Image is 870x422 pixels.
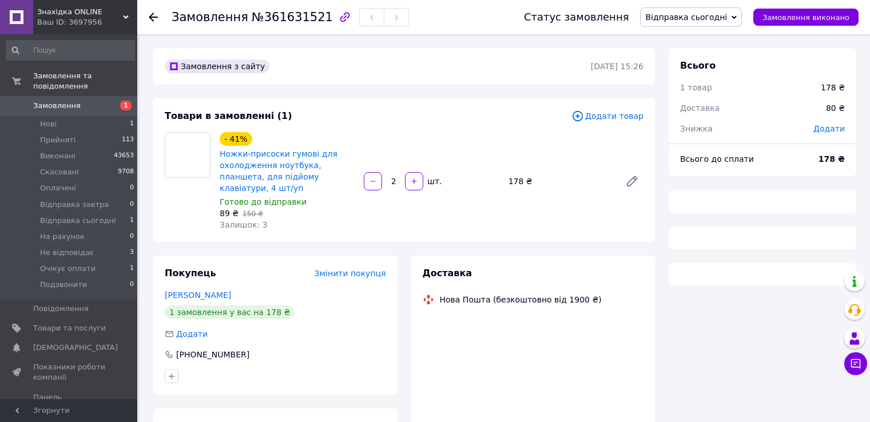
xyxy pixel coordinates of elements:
[6,40,135,61] input: Пошук
[176,329,208,339] span: Додати
[165,59,269,73] div: Замовлення з сайту
[114,151,134,161] span: 43653
[40,280,87,290] span: Подзвонити
[175,349,251,360] div: [PHONE_NUMBER]
[172,10,248,24] span: Замовлення
[252,10,333,24] span: №361631521
[591,62,643,71] time: [DATE] 15:26
[130,264,134,274] span: 1
[220,132,252,146] div: - 41%
[680,83,712,92] span: 1 товар
[37,7,123,17] span: Знахідка ONLINE
[130,216,134,226] span: 1
[118,167,134,177] span: 9708
[130,183,134,193] span: 0
[40,119,57,129] span: Нові
[220,149,337,193] a: Ножки-присоски гумові для охолодження ноутбука, планшета, для підйому клавіатури, 4 шт/уп
[819,95,852,121] div: 80 ₴
[165,305,295,319] div: 1 замовлення у вас на 178 ₴
[40,135,76,145] span: Прийняті
[524,11,629,23] div: Статус замовлення
[423,268,472,278] span: Доставка
[40,183,76,193] span: Оплачені
[122,135,134,145] span: 113
[33,362,106,383] span: Показники роботи компанії
[120,101,132,110] span: 1
[680,124,713,133] span: Знижка
[40,151,76,161] span: Виконані
[680,154,754,164] span: Всього до сплати
[33,101,81,111] span: Замовлення
[40,216,116,226] span: Відправка сьогодні
[40,167,79,177] span: Скасовані
[33,304,89,314] span: Повідомлення
[165,290,231,300] a: [PERSON_NAME]
[130,280,134,290] span: 0
[645,13,727,22] span: Відправка сьогодні
[424,176,443,187] div: шт.
[40,232,85,242] span: На рахунок
[437,294,605,305] div: Нова Пошта (безкоштовно від 1900 ₴)
[813,124,845,133] span: Додати
[165,268,216,278] span: Покупець
[130,119,134,129] span: 1
[844,352,867,375] button: Чат з покупцем
[130,248,134,258] span: 3
[33,71,137,91] span: Замовлення та повідомлення
[315,269,386,278] span: Змінити покупця
[220,209,239,218] span: 89 ₴
[40,264,96,274] span: Очікує оплати
[753,9,859,26] button: Замовлення виконано
[762,13,849,22] span: Замовлення виконано
[621,170,643,193] a: Редагувати
[40,200,109,210] span: Відправка завтра
[33,343,118,353] span: [DEMOGRAPHIC_DATA]
[819,154,845,164] b: 178 ₴
[149,11,158,23] div: Повернутися назад
[40,248,94,258] span: Не відповідає
[680,60,716,71] span: Всього
[504,173,616,189] div: 178 ₴
[243,210,263,218] span: 150 ₴
[130,232,134,242] span: 0
[37,17,137,27] div: Ваш ID: 3697956
[220,197,307,206] span: Готово до відправки
[33,323,106,333] span: Товари та послуги
[680,103,720,113] span: Доставка
[220,220,268,229] span: Залишок: 3
[821,82,845,93] div: 178 ₴
[33,392,106,413] span: Панель управління
[130,200,134,210] span: 0
[571,110,643,122] span: Додати товар
[165,110,292,121] span: Товари в замовленні (1)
